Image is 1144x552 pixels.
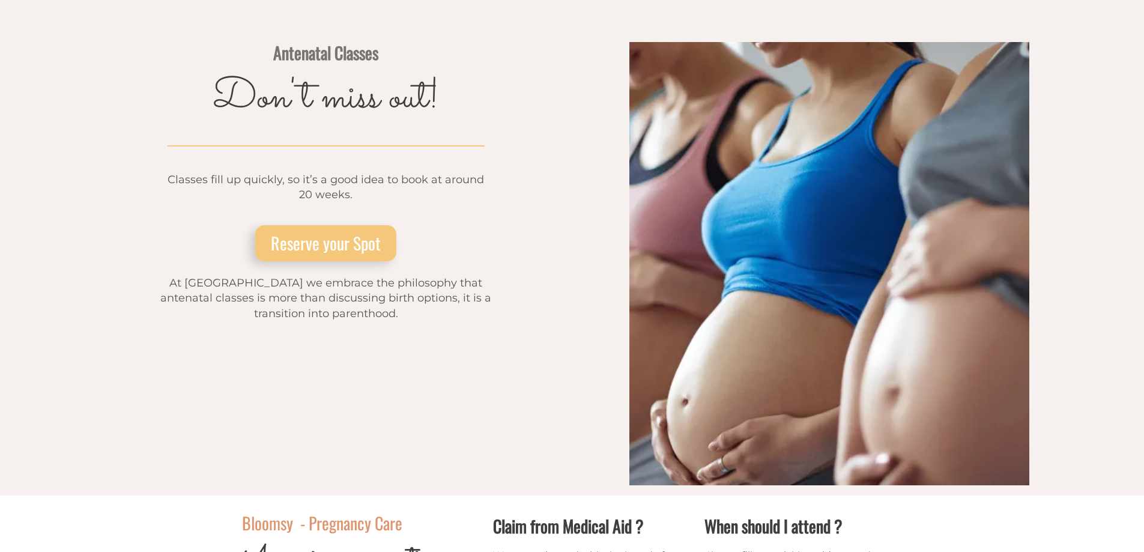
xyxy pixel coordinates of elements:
img: Pregnant women [629,42,1030,485]
span: Bloomsy - Pregnancy Care [242,511,402,535]
span: When should I attend ? [704,514,843,538]
span: Reserve your Spot [271,231,381,255]
span: Classes fill up quickly, so it’s a good idea to book at around 20 weeks. [168,173,484,202]
a: Reserve your Spot [255,225,396,261]
span: Antenatal Classes [273,40,378,65]
span: Claim from Medical Aid ? [493,514,644,538]
h1: Don't miss out! [115,77,538,120]
span: At [GEOGRAPHIC_DATA] we embrace the philosophy that antenatal classes is more than discussing bir... [160,276,491,320]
